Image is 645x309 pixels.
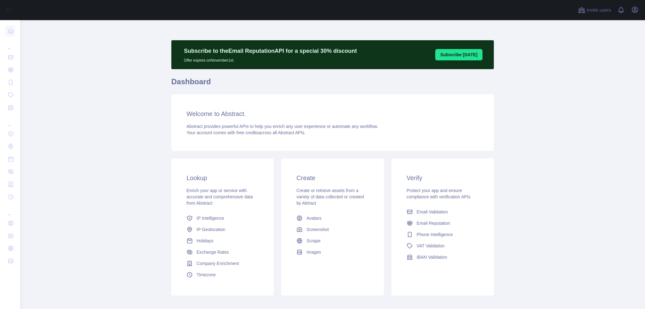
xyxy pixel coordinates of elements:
span: IP Geolocation [197,226,225,233]
span: free credits [237,130,258,135]
div: ... [5,38,15,50]
h3: Create [296,174,368,182]
span: Email Reputation [417,220,450,226]
span: Avatars [306,215,321,221]
span: Exchange Rates [197,249,229,255]
h3: Welcome to Abstract. [186,109,479,118]
span: Phone Intelligence [417,231,453,238]
span: Timezone [197,272,216,278]
a: Avatars [294,212,371,224]
span: Company Enrichment [197,260,239,267]
button: Invite users [577,5,612,15]
h3: Lookup [186,174,259,182]
a: Holidays [184,235,261,246]
p: Offer expires on November 1st. [184,55,357,63]
a: Screenshot [294,224,371,235]
span: Invite users [587,7,611,14]
span: Your account comes with across all Abstract APIs. [186,130,305,135]
span: VAT Validation [417,243,445,249]
h3: Verify [407,174,479,182]
div: ... [5,114,15,127]
a: Exchange Rates [184,246,261,258]
a: Phone Intelligence [404,229,481,240]
a: IBAN Validation [404,251,481,263]
a: Timezone [184,269,261,280]
span: Holidays [197,238,214,244]
a: VAT Validation [404,240,481,251]
h1: Dashboard [171,77,494,92]
span: IBAN Validation [417,254,447,260]
span: Scrape [306,238,320,244]
span: Abstract provides powerful APIs to help you enrich any user experience or automate any workflow. [186,124,378,129]
a: Images [294,246,371,258]
a: IP Intelligence [184,212,261,224]
span: Images [306,249,321,255]
a: Email Validation [404,206,481,218]
p: Subscribe to the Email Reputation API for a special 30 % discount [184,47,357,55]
a: Scrape [294,235,371,246]
span: Screenshot [306,226,329,233]
span: Create or retrieve assets from a variety of data collected or created by Abtract [296,188,364,206]
button: Subscribe [DATE] [435,49,482,60]
span: Enrich your app or service with accurate and comprehensive data from Abstract [186,188,253,206]
span: IP Intelligence [197,215,224,221]
span: Email Validation [417,209,448,215]
div: ... [5,204,15,216]
a: Company Enrichment [184,258,261,269]
a: Email Reputation [404,218,481,229]
a: IP Geolocation [184,224,261,235]
span: Protect your app and ensure compliance with verification APIs [407,188,471,199]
